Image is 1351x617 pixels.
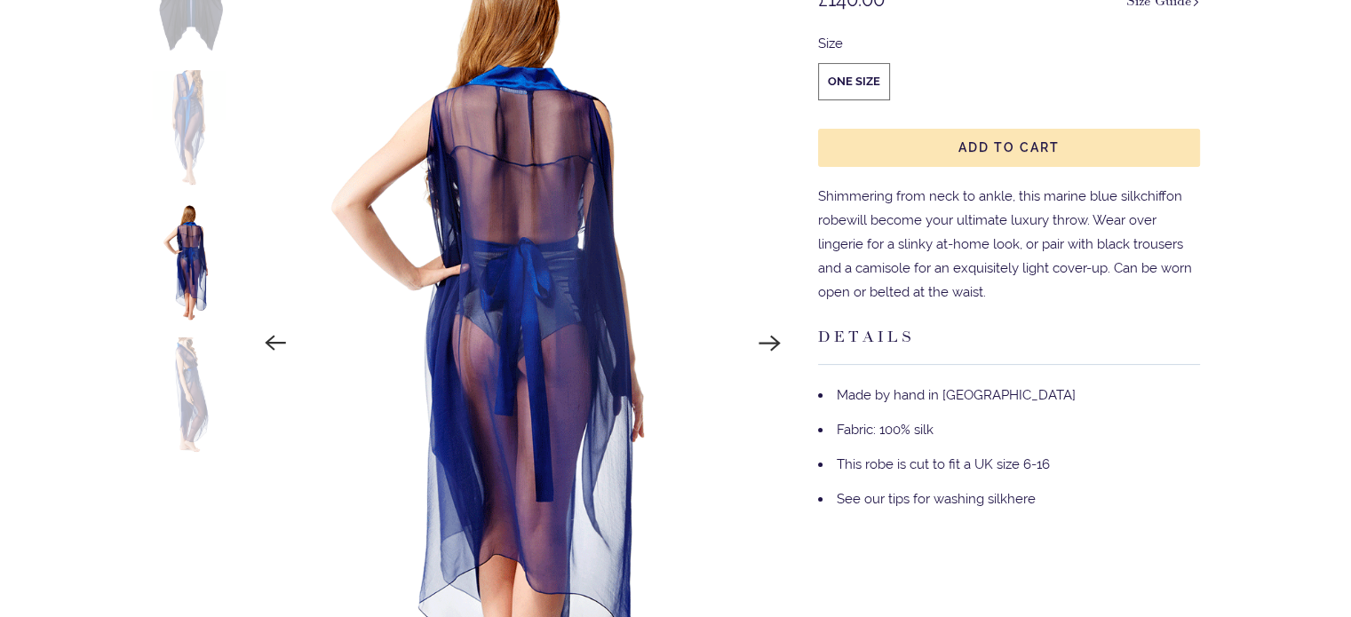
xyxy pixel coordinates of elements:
[818,378,1200,413] li: Made by hand in [GEOGRAPHIC_DATA]
[751,323,790,362] button: Next
[818,185,1200,305] p: Shimmering from neck to ankle, this marine blue silk will become your ultimate luxury throw. Wear...
[818,413,1200,447] li: Fabric: 100% silk
[152,203,230,320] img: Bay Silk Chiffon Robe
[818,32,1200,56] div: Size
[152,70,230,186] img: Bay Silk Chiffon Robe
[1007,491,1036,507] a: here
[958,140,1060,154] span: Add to Cart
[819,64,889,99] label: One Size
[818,129,1200,167] button: Add to Cart
[256,323,295,362] button: Previous
[818,482,1200,517] li: See our tips for washing silk
[818,447,1200,482] li: This robe is cut to fit a UK size 6-16
[152,337,230,454] img: Bay Silk Chiffon Robe
[818,322,1200,365] h3: DETAILS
